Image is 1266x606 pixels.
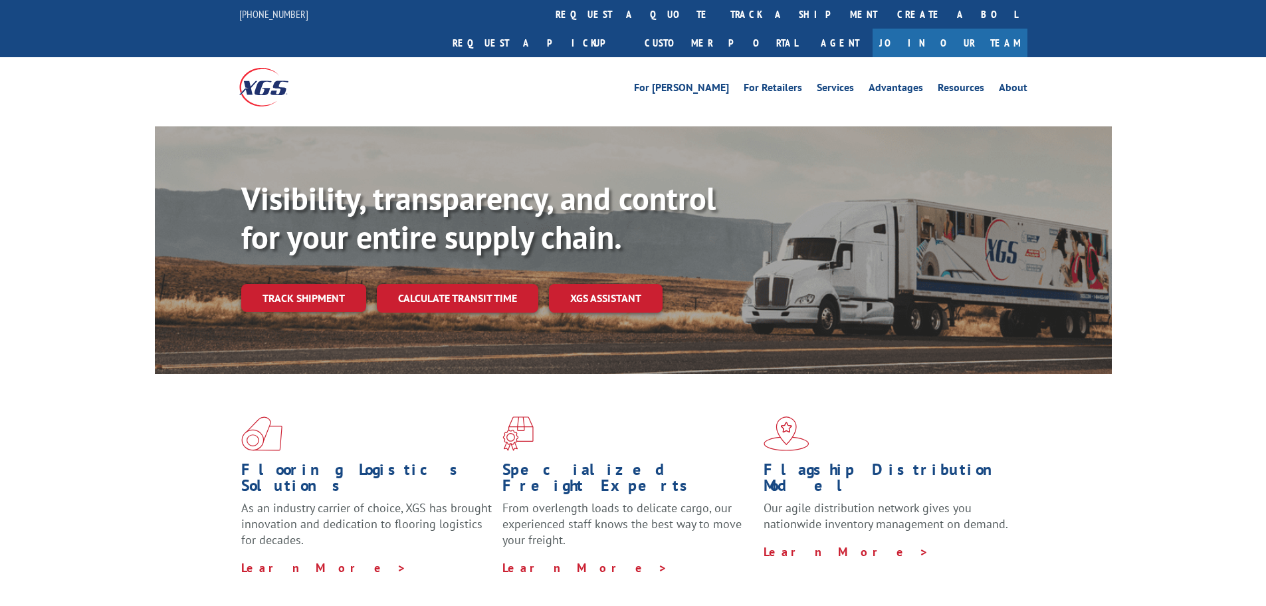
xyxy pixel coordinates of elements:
img: xgs-icon-focused-on-flooring-red [502,416,534,451]
h1: Flagship Distribution Model [764,462,1015,500]
a: Track shipment [241,284,366,312]
a: Join Our Team [873,29,1027,57]
a: For [PERSON_NAME] [634,82,729,97]
span: As an industry carrier of choice, XGS has brought innovation and dedication to flooring logistics... [241,500,492,547]
h1: Flooring Logistics Solutions [241,462,492,500]
b: Visibility, transparency, and control for your entire supply chain. [241,178,716,257]
a: Services [817,82,854,97]
a: Learn More > [764,544,929,559]
a: Learn More > [241,560,407,575]
img: xgs-icon-total-supply-chain-intelligence-red [241,416,282,451]
a: For Retailers [744,82,802,97]
a: Customer Portal [635,29,807,57]
img: xgs-icon-flagship-distribution-model-red [764,416,809,451]
a: XGS ASSISTANT [549,284,663,313]
a: [PHONE_NUMBER] [239,7,308,21]
a: Resources [938,82,984,97]
p: From overlength loads to delicate cargo, our experienced staff knows the best way to move your fr... [502,500,754,559]
h1: Specialized Freight Experts [502,462,754,500]
a: About [999,82,1027,97]
a: Calculate transit time [377,284,538,313]
a: Agent [807,29,873,57]
a: Learn More > [502,560,668,575]
a: Request a pickup [443,29,635,57]
a: Advantages [869,82,923,97]
span: Our agile distribution network gives you nationwide inventory management on demand. [764,500,1008,531]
